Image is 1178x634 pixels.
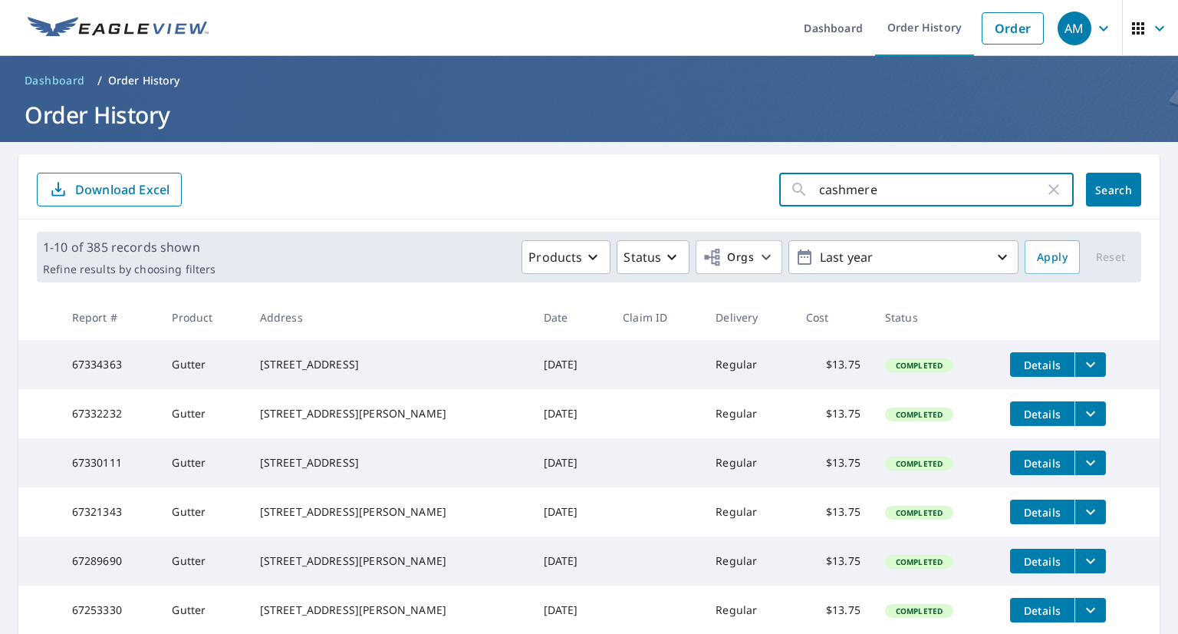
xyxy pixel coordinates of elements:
[522,240,610,274] button: Products
[28,17,209,40] img: EV Logo
[1058,12,1091,45] div: AM
[1010,598,1074,622] button: detailsBtn-67253330
[1074,352,1106,377] button: filesDropdownBtn-67334363
[1074,451,1106,475] button: filesDropdownBtn-67330111
[1010,500,1074,524] button: detailsBtn-67321343
[703,389,793,438] td: Regular
[60,389,160,438] td: 67332232
[18,99,1160,130] h1: Order History
[108,73,180,88] p: Order History
[703,340,793,389] td: Regular
[248,295,531,340] th: Address
[887,556,952,567] span: Completed
[531,487,610,537] td: [DATE]
[794,389,873,438] td: $13.75
[1086,173,1141,206] button: Search
[1010,352,1074,377] button: detailsBtn-67334363
[788,240,1018,274] button: Last year
[60,487,160,537] td: 67321343
[1098,183,1129,197] span: Search
[528,248,582,266] p: Products
[696,240,782,274] button: Orgs
[60,438,160,487] td: 67330111
[160,537,247,586] td: Gutter
[887,360,952,371] span: Completed
[260,455,519,471] div: [STREET_ADDRESS]
[794,295,873,340] th: Cost
[1074,500,1106,524] button: filesDropdownBtn-67321343
[617,240,689,274] button: Status
[794,487,873,537] td: $13.75
[1019,358,1065,372] span: Details
[18,68,91,93] a: Dashboard
[887,507,952,518] span: Completed
[37,173,182,206] button: Download Excel
[60,340,160,389] td: 67334363
[703,248,754,267] span: Orgs
[531,389,610,438] td: [DATE]
[794,340,873,389] td: $13.75
[75,181,169,198] p: Download Excel
[160,487,247,537] td: Gutter
[1019,505,1065,520] span: Details
[794,537,873,586] td: $13.75
[260,603,519,618] div: [STREET_ADDRESS][PERSON_NAME]
[703,295,793,340] th: Delivery
[160,295,247,340] th: Product
[43,263,216,276] p: Refine results by choosing filters
[1037,248,1068,267] span: Apply
[260,553,519,569] div: [STREET_ADDRESS][PERSON_NAME]
[260,406,519,421] div: [STREET_ADDRESS][PERSON_NAME]
[531,340,610,389] td: [DATE]
[97,71,102,90] li: /
[260,504,519,520] div: [STREET_ADDRESS][PERSON_NAME]
[610,295,703,340] th: Claim ID
[60,295,160,340] th: Report #
[794,438,873,487] td: $13.75
[887,606,952,616] span: Completed
[160,389,247,438] td: Gutter
[1074,598,1106,622] button: filesDropdownBtn-67253330
[1025,240,1080,274] button: Apply
[531,295,610,340] th: Date
[819,168,1045,211] input: Address, Report #, Claim ID, etc.
[982,12,1044,45] a: Order
[160,438,247,487] td: Gutter
[1019,603,1065,618] span: Details
[814,244,993,271] p: Last year
[703,537,793,586] td: Regular
[1074,401,1106,426] button: filesDropdownBtn-67332232
[531,537,610,586] td: [DATE]
[1019,407,1065,421] span: Details
[43,238,216,256] p: 1-10 of 385 records shown
[25,73,85,88] span: Dashboard
[1010,451,1074,475] button: detailsBtn-67330111
[703,438,793,487] td: Regular
[1010,401,1074,426] button: detailsBtn-67332232
[160,340,247,389] td: Gutter
[260,357,519,372] div: [STREET_ADDRESS]
[531,438,610,487] td: [DATE]
[873,295,998,340] th: Status
[624,248,661,266] p: Status
[887,458,952,469] span: Completed
[703,487,793,537] td: Regular
[60,537,160,586] td: 67289690
[18,68,1160,93] nav: breadcrumb
[1010,549,1074,573] button: detailsBtn-67289690
[1019,554,1065,569] span: Details
[1074,549,1106,573] button: filesDropdownBtn-67289690
[887,409,952,420] span: Completed
[1019,456,1065,471] span: Details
